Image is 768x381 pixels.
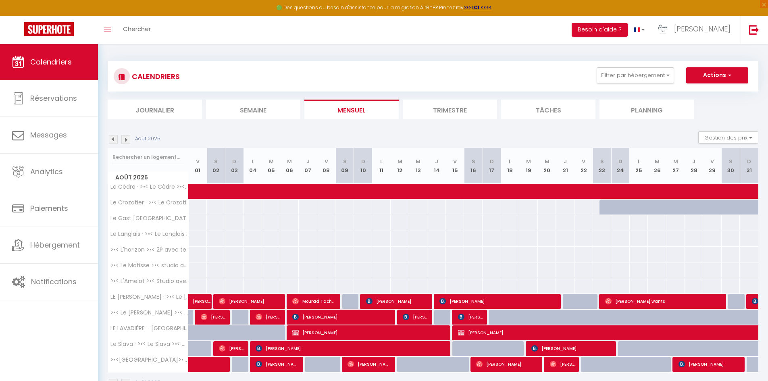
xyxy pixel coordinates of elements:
[117,16,157,44] a: Chercher
[550,356,574,372] span: [PERSON_NAME]
[225,148,244,184] th: 03
[372,148,391,184] th: 11
[435,158,438,165] abbr: J
[287,158,292,165] abbr: M
[292,325,447,340] span: [PERSON_NAME]
[651,16,741,44] a: ... [PERSON_NAME]
[232,158,236,165] abbr: D
[519,148,538,184] th: 19
[109,310,190,316] span: >•< Le [PERSON_NAME] >•< Havre de paix proche [GEOGRAPHIC_DATA]
[464,4,492,11] a: >>> ICI <<<<
[193,289,211,305] span: [PERSON_NAME]
[206,100,300,119] li: Semaine
[686,67,748,83] button: Actions
[109,231,190,237] span: Le Langlais · >•< Le Langlais >•< 2P tout équipé proche [GEOGRAPHIC_DATA]
[655,158,660,165] abbr: M
[458,309,483,325] span: [PERSON_NAME]
[749,25,759,35] img: logout
[597,67,674,83] button: Filtrer par hébergement
[325,158,328,165] abbr: V
[219,294,281,309] span: [PERSON_NAME]
[538,148,556,184] th: 20
[130,67,180,85] h3: CALENDRIERS
[526,158,531,165] abbr: M
[135,135,160,143] p: Août 2025
[361,158,365,165] abbr: D
[398,158,402,165] abbr: M
[545,158,549,165] abbr: M
[648,148,666,184] th: 26
[189,294,207,309] a: [PERSON_NAME]
[574,148,593,184] th: 22
[280,148,299,184] th: 06
[679,356,740,372] span: [PERSON_NAME]
[306,158,310,165] abbr: J
[611,148,630,184] th: 24
[292,294,335,309] span: Mourad Tachabount
[343,158,347,165] abbr: S
[304,100,399,119] li: Mensuel
[483,148,501,184] th: 17
[605,294,722,309] span: [PERSON_NAME] wants
[453,158,457,165] abbr: V
[531,341,612,356] span: [PERSON_NAME]
[657,23,669,35] img: ...
[30,167,63,177] span: Analytics
[403,309,427,325] span: [PERSON_NAME]
[710,158,714,165] abbr: V
[292,309,391,325] span: [PERSON_NAME]
[109,262,190,269] span: >•< Le Matisse >•< studio aux portes de [GEOGRAPHIC_DATA]
[219,341,244,356] span: [PERSON_NAME]
[673,158,678,165] abbr: M
[214,158,218,165] abbr: S
[698,131,758,144] button: Gestion des prix
[109,184,190,190] span: Le Cèdre · >•< Le Cèdre >•< Logement d'exception proche [GEOGRAPHIC_DATA]
[416,158,420,165] abbr: M
[685,148,703,184] th: 28
[109,341,190,347] span: Le Slava · >•< Le Slava >•< Maison de charme près de [GEOGRAPHIC_DATA]
[403,100,497,119] li: Trimestre
[269,158,274,165] abbr: M
[638,158,640,165] abbr: L
[476,356,538,372] span: [PERSON_NAME]
[30,203,68,213] span: Paiements
[600,158,604,165] abbr: S
[109,357,190,363] span: >•<[GEOGRAPHIC_DATA]>•< appartement raffiné proche [GEOGRAPHIC_DATA]
[582,158,585,165] abbr: V
[30,130,67,140] span: Messages
[108,172,188,183] span: Août 2025
[201,309,225,325] span: [PERSON_NAME]
[112,150,184,164] input: Rechercher un logement...
[109,215,190,221] span: Le Gast [GEOGRAPHIC_DATA] 11 · >•< Le Gast >•< L'élégance au coeur de [GEOGRAPHIC_DATA]
[31,277,77,287] span: Notifications
[123,25,151,33] span: Chercher
[464,148,483,184] th: 16
[501,148,520,184] th: 18
[109,278,190,284] span: >•< L'Amelot >•< Studio avec terrasse [GEOGRAPHIC_DATA] 11e
[747,158,751,165] abbr: D
[256,356,299,372] span: [PERSON_NAME]
[674,24,731,34] span: [PERSON_NAME]
[729,158,733,165] abbr: S
[472,158,475,165] abbr: S
[299,148,317,184] th: 07
[30,93,77,103] span: Réservations
[24,22,74,36] img: Super Booking
[501,100,595,119] li: Tâches
[380,158,383,165] abbr: L
[427,148,446,184] th: 14
[109,325,190,331] span: LE LAVADIÈRE - [GEOGRAPHIC_DATA] · >•< Le Lavadière >•< joli duplex avec terrasse
[196,158,200,165] abbr: V
[509,158,511,165] abbr: L
[348,356,391,372] span: [PERSON_NAME]
[108,100,202,119] li: Journalier
[207,148,225,184] th: 02
[446,148,464,184] th: 15
[256,309,280,325] span: [PERSON_NAME]
[391,148,409,184] th: 12
[599,100,694,119] li: Planning
[109,247,190,253] span: >•< L'horizon >•< 2P avec terrasse panoramique
[335,148,354,184] th: 09
[572,23,628,37] button: Besoin d'aide ?
[366,294,428,309] span: [PERSON_NAME]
